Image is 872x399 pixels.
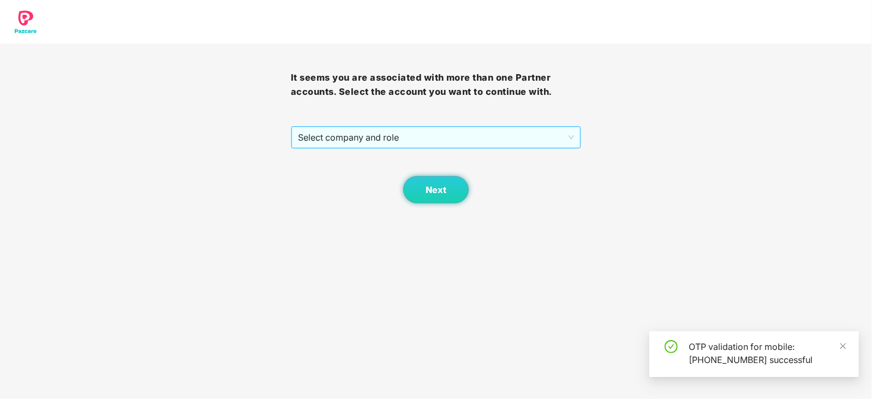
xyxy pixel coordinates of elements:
button: Next [403,176,469,203]
span: Select company and role [298,127,575,148]
span: Next [426,185,446,195]
span: close [839,342,847,350]
div: OTP validation for mobile: [PHONE_NUMBER] successful [689,340,846,366]
h3: It seems you are associated with more than one Partner accounts. Select the account you want to c... [291,71,582,99]
span: check-circle [665,340,678,353]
